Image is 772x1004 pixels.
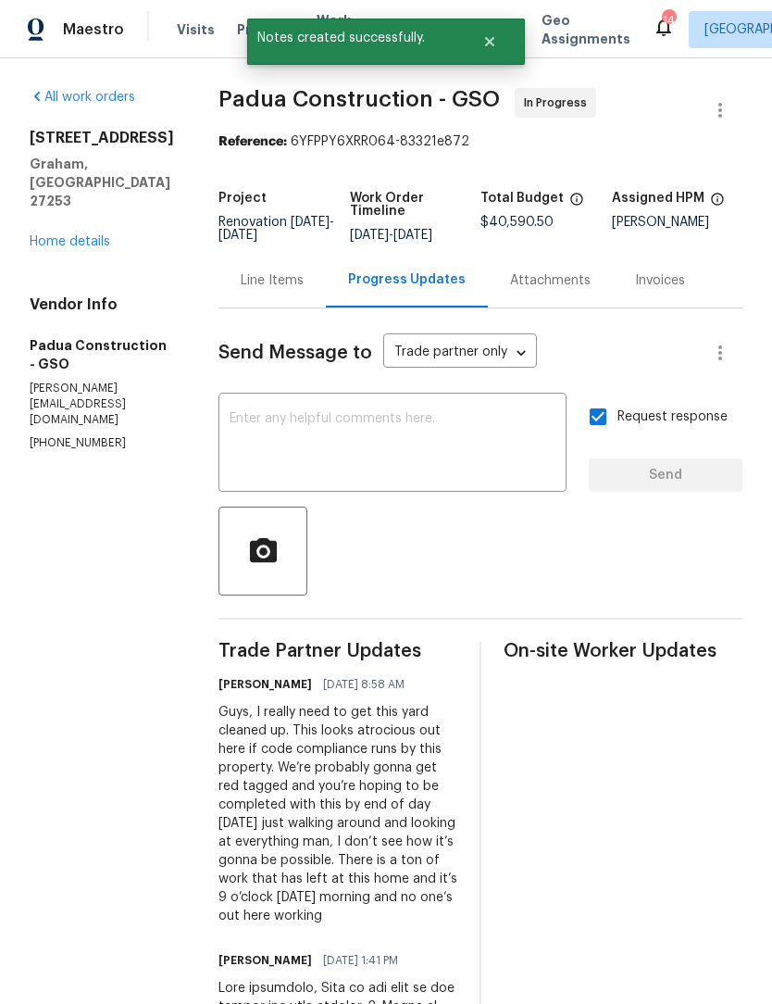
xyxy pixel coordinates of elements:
[612,216,743,229] div: [PERSON_NAME]
[30,91,135,104] a: All work orders
[30,381,174,428] p: [PERSON_NAME][EMAIL_ADDRESS][DOMAIN_NAME]
[510,271,591,290] div: Attachments
[218,88,500,110] span: Padua Construction - GSO
[569,192,584,216] span: The total cost of line items that have been proposed by Opendoor. This sum includes line items th...
[350,229,389,242] span: [DATE]
[350,192,481,218] h5: Work Order Timeline
[323,951,398,970] span: [DATE] 1:41 PM
[241,271,304,290] div: Line Items
[393,229,432,242] span: [DATE]
[323,675,405,694] span: [DATE] 8:58 AM
[30,235,110,248] a: Home details
[63,20,124,39] span: Maestro
[218,703,457,925] div: Guys, I really need to get this yard cleaned up. This looks atrocious out here if code compliance...
[218,216,334,242] span: -
[348,270,466,289] div: Progress Updates
[218,192,267,205] h5: Project
[30,435,174,451] p: [PHONE_NUMBER]
[218,216,334,242] span: Renovation
[617,408,728,427] span: Request response
[218,642,457,660] span: Trade Partner Updates
[218,951,312,970] h6: [PERSON_NAME]
[30,155,174,210] h5: Graham, [GEOGRAPHIC_DATA] 27253
[317,11,364,48] span: Work Orders
[218,675,312,694] h6: [PERSON_NAME]
[30,295,174,314] h4: Vendor Info
[459,23,520,60] button: Close
[524,94,594,112] span: In Progress
[247,19,459,57] span: Notes created successfully.
[218,135,287,148] b: Reference:
[291,216,330,229] span: [DATE]
[218,229,257,242] span: [DATE]
[480,192,564,205] h5: Total Budget
[218,132,742,151] div: 6YFPPY6XRR064-83321e872
[383,338,537,369] div: Trade partner only
[504,642,742,660] span: On-site Worker Updates
[542,11,630,48] span: Geo Assignments
[177,20,215,39] span: Visits
[218,344,372,362] span: Send Message to
[480,216,554,229] span: $40,590.50
[635,271,685,290] div: Invoices
[30,129,174,147] h2: [STREET_ADDRESS]
[30,336,174,373] h5: Padua Construction - GSO
[237,20,294,39] span: Projects
[662,11,675,30] div: 14
[612,192,704,205] h5: Assigned HPM
[710,192,725,216] span: The hpm assigned to this work order.
[350,229,432,242] span: -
